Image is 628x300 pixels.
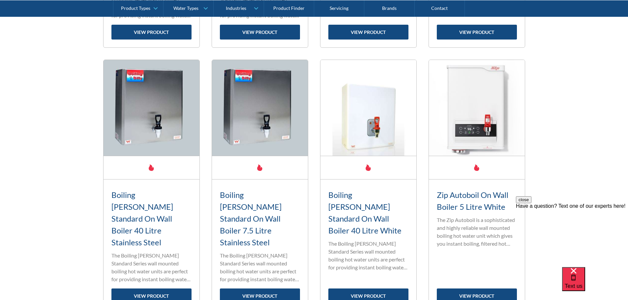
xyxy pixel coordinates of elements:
[328,25,408,40] a: view product
[212,60,308,156] img: Boiling Billy Standard On Wall Boiler 7.5 Litre Stainless Steel
[320,60,416,156] img: Boiling Billy Standard On Wall Boiler 40 Litre White
[429,60,525,156] img: Zip Autoboil On Wall Boiler 5 Litre White
[173,5,198,11] div: Water Types
[226,5,246,11] div: Industries
[328,189,408,236] h3: Boiling [PERSON_NAME] Standard On Wall Boiler 40 Litre White
[516,196,628,275] iframe: podium webchat widget prompt
[328,240,408,271] p: The Boiling [PERSON_NAME] Standard Series wall mounted boiling hot water units are perfect for pr...
[220,25,300,40] a: view product
[562,267,628,300] iframe: podium webchat widget bubble
[220,252,300,283] p: The Boiling [PERSON_NAME] Standard Series wall mounted boiling hot water units are perfect for pr...
[111,189,192,248] h3: Boiling [PERSON_NAME] Standard On Wall Boiler 40 Litre Stainless Steel
[121,5,150,11] div: Product Types
[437,189,517,213] h3: Zip Autoboil On Wall Boiler 5 Litre White
[220,189,300,248] h3: Boiling [PERSON_NAME] Standard On Wall Boiler 7.5 Litre Stainless Steel
[111,25,192,40] a: view product
[437,25,517,40] a: view product
[437,216,517,248] p: The Zip Autoboil is a sophisticated and highly reliable wall mounted boiling hot water unit which...
[111,252,192,283] p: The Boiling [PERSON_NAME] Standard Series wall mounted boiling hot water units are perfect for pr...
[104,60,199,156] img: Boiling Billy Standard On Wall Boiler 40 Litre Stainless Steel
